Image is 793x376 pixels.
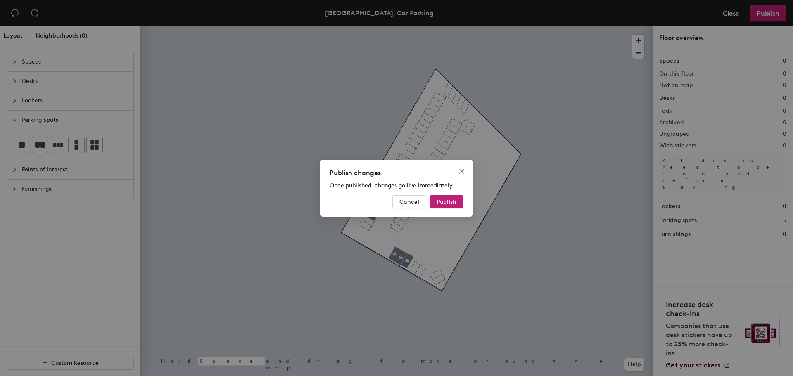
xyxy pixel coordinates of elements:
button: Close [455,165,468,178]
button: Cancel [392,195,426,208]
span: close [458,168,465,175]
span: Once published, changes go live immediately [330,182,453,189]
button: Publish [430,195,463,208]
div: Publish changes [330,168,463,178]
span: Publish [437,198,456,205]
span: Cancel [399,198,419,205]
span: Close [455,168,468,175]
